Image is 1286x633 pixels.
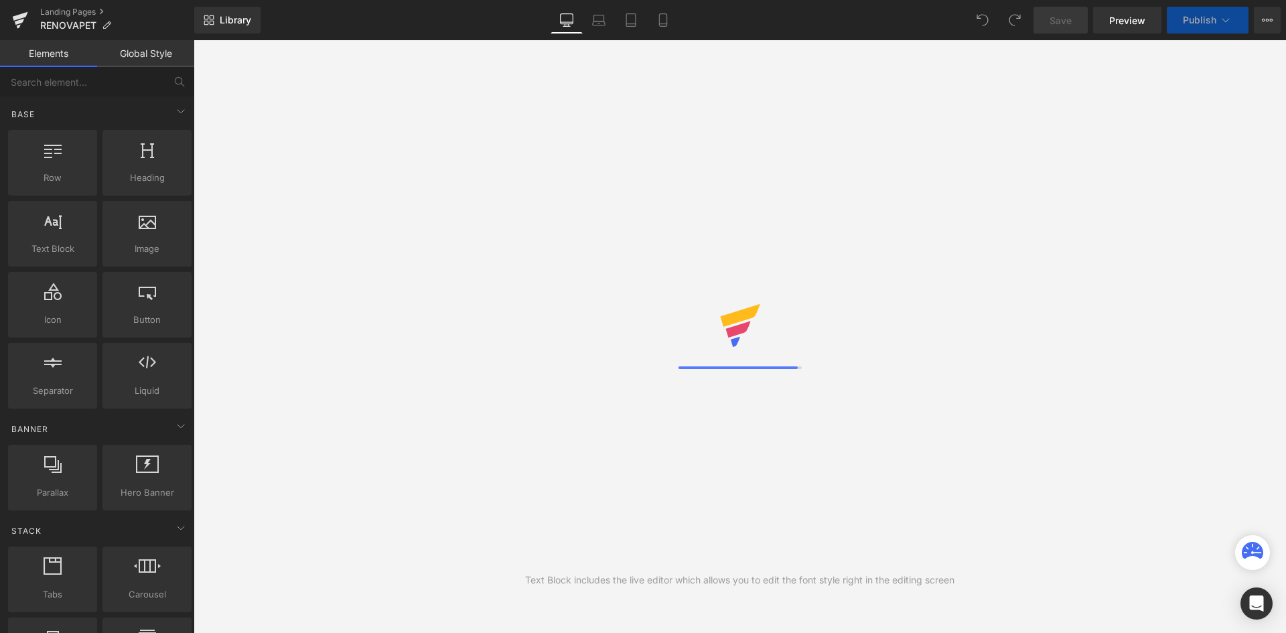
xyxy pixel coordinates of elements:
span: Tabs [12,587,93,602]
span: Heading [106,171,188,185]
span: Publish [1183,15,1216,25]
a: Global Style [97,40,194,67]
a: Desktop [551,7,583,33]
span: Banner [10,423,50,435]
span: Preview [1109,13,1145,27]
span: Base [10,108,36,121]
a: New Library [194,7,261,33]
span: Icon [12,313,93,327]
a: Landing Pages [40,7,194,17]
span: Stack [10,524,43,537]
span: Text Block [12,242,93,256]
span: Liquid [106,384,188,398]
span: Image [106,242,188,256]
span: Row [12,171,93,185]
button: Publish [1167,7,1248,33]
button: More [1254,7,1281,33]
span: RENOVAPET [40,20,96,31]
span: Carousel [106,587,188,602]
span: Button [106,313,188,327]
button: Undo [969,7,996,33]
span: Separator [12,384,93,398]
a: Laptop [583,7,615,33]
span: Parallax [12,486,93,500]
span: Save [1050,13,1072,27]
a: Preview [1093,7,1161,33]
button: Redo [1001,7,1028,33]
div: Text Block includes the live editor which allows you to edit the font style right in the editing ... [525,573,954,587]
a: Mobile [647,7,679,33]
span: Library [220,14,251,26]
div: Open Intercom Messenger [1240,587,1273,620]
a: Tablet [615,7,647,33]
span: Hero Banner [106,486,188,500]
